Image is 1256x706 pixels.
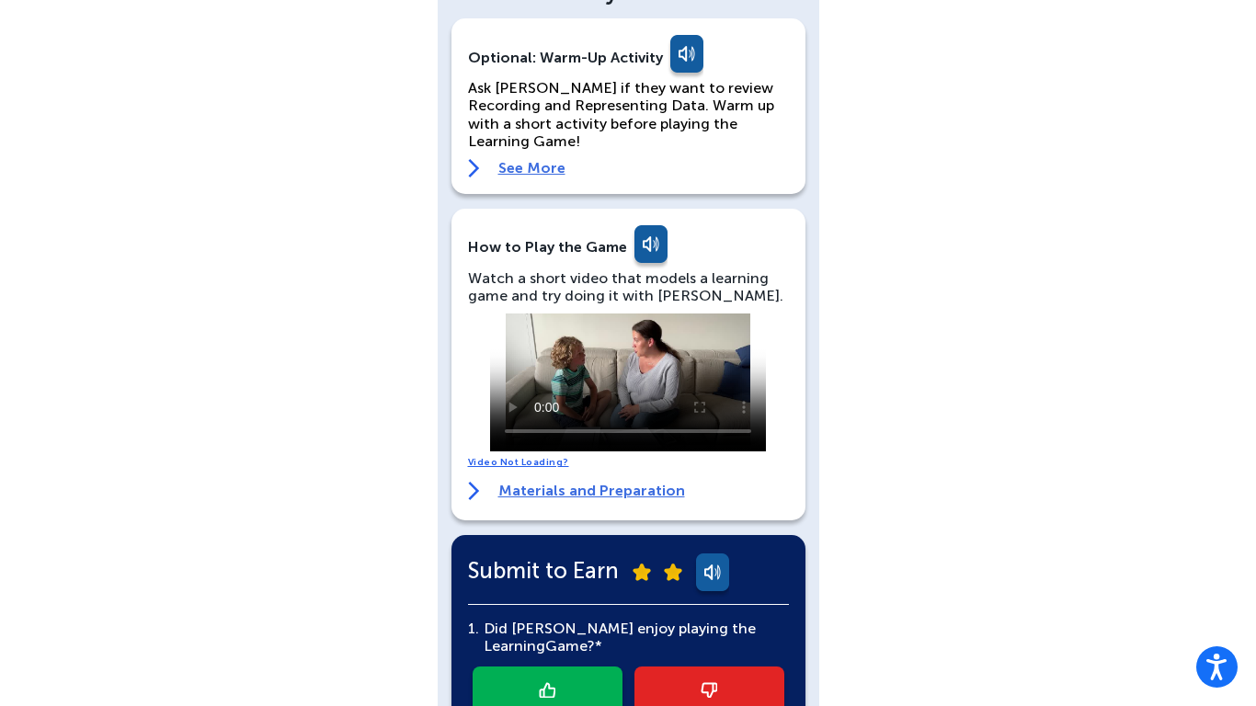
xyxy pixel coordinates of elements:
[468,79,789,150] p: Ask [PERSON_NAME] if they want to review Recording and Representing Data. Warm up with a short ac...
[468,482,685,500] a: Materials and Preparation
[545,637,602,655] span: Game?*
[468,562,619,579] span: Submit to Earn
[468,159,789,177] a: See More
[479,620,789,655] div: Did [PERSON_NAME] enjoy playing the Learning
[539,682,555,698] img: thumb-up-icon.png
[468,482,480,500] img: right-arrow.svg
[468,159,480,177] img: right-arrow.svg
[468,35,789,79] div: Optional: Warm-Up Activity
[664,564,682,581] img: submit-star.png
[701,682,717,698] img: thumb-down-icon.png
[468,620,479,637] span: 1.
[468,457,569,468] a: Video Not Loading?
[468,269,789,304] div: Watch a short video that models a learning game and try doing it with [PERSON_NAME].
[468,238,627,256] div: How to Play the Game
[633,564,651,581] img: submit-star.png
